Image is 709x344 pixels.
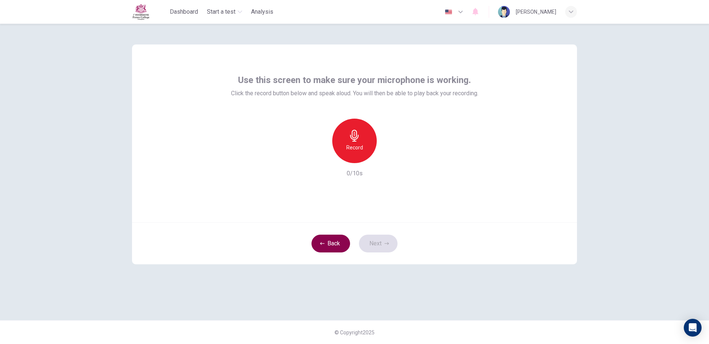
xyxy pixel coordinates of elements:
h6: Record [346,143,363,152]
span: Start a test [207,7,235,16]
span: Dashboard [170,7,198,16]
div: [PERSON_NAME] [516,7,556,16]
img: Profile picture [498,6,510,18]
div: Open Intercom Messenger [684,319,702,337]
button: Start a test [204,5,245,19]
button: Record [332,119,377,163]
a: Fettes logo [132,4,167,20]
span: © Copyright 2025 [334,330,375,335]
span: Click the record button below and speak aloud. You will then be able to play back your recording. [231,89,478,98]
img: Fettes logo [132,4,150,20]
img: en [444,9,453,15]
span: Analysis [251,7,273,16]
h6: 0/10s [347,169,363,178]
button: Analysis [248,5,276,19]
span: Use this screen to make sure your microphone is working. [238,74,471,86]
button: Dashboard [167,5,201,19]
button: Back [311,235,350,252]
